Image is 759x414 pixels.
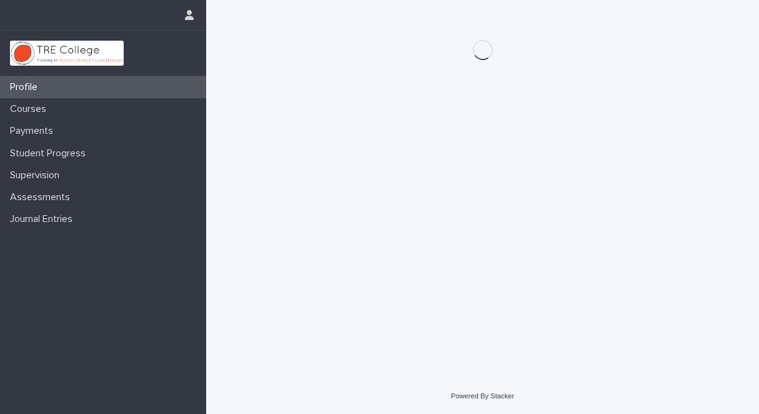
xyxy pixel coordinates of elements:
[10,41,124,66] img: L01RLPSrRaOWR30Oqb5K
[5,191,80,203] p: Assessments
[5,125,63,137] p: Payments
[5,148,96,159] p: Student Progress
[5,103,56,115] p: Courses
[451,392,514,400] a: Powered By Stacker
[5,213,82,225] p: Journal Entries
[5,81,47,93] p: Profile
[5,169,69,181] p: Supervision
